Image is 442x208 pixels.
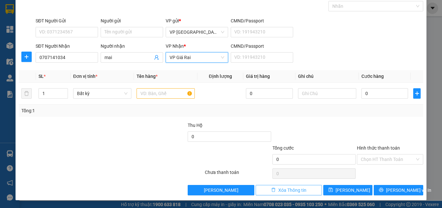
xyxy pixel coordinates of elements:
span: delete [271,188,276,193]
span: Đơn vị tính [73,74,97,79]
div: Chưa thanh toán [204,169,272,180]
div: Người nhận [101,43,163,50]
span: Tên hàng [137,74,158,79]
span: [PERSON_NAME] [336,187,370,194]
button: [PERSON_NAME] [188,185,254,195]
span: VP Giá Rai [170,53,224,62]
span: Decrease Value [61,93,68,98]
div: CMND/Passport [231,17,293,24]
span: save [328,188,333,193]
button: plus [21,52,32,62]
div: SĐT Người Nhận [36,43,98,50]
span: VP Nhận [166,43,184,49]
div: Người gửi [101,17,163,24]
span: Cước hàng [361,74,384,79]
div: CMND/Passport [231,43,293,50]
span: user-add [154,55,159,60]
span: [PERSON_NAME] [204,187,238,194]
span: Giá trị hàng [246,74,270,79]
input: VD: Bàn, Ghế [137,88,195,99]
div: VP gửi [166,17,228,24]
button: deleteXóa Thông tin [256,185,322,195]
button: save[PERSON_NAME] [323,185,373,195]
span: plus [22,54,31,59]
span: Định lượng [209,74,232,79]
div: Tổng: 1 [21,107,171,114]
input: Ghi Chú [298,88,356,99]
div: SĐT Người Gửi [36,17,98,24]
span: Thu Hộ [188,123,203,128]
span: plus [414,91,420,96]
span: down [62,94,66,98]
span: VP Sài Gòn [170,27,224,37]
label: Hình thức thanh toán [357,145,400,151]
span: up [62,90,66,93]
span: Bất kỳ [77,89,127,98]
button: delete [21,88,32,99]
span: printer [379,188,383,193]
span: Increase Value [61,89,68,93]
span: [PERSON_NAME] và In [386,187,431,194]
button: plus [413,88,421,99]
input: 0 [246,88,293,99]
th: Ghi chú [295,70,359,83]
span: SL [39,74,44,79]
span: Tổng cước [272,145,294,151]
span: Xóa Thông tin [278,187,306,194]
button: printer[PERSON_NAME] và In [374,185,423,195]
